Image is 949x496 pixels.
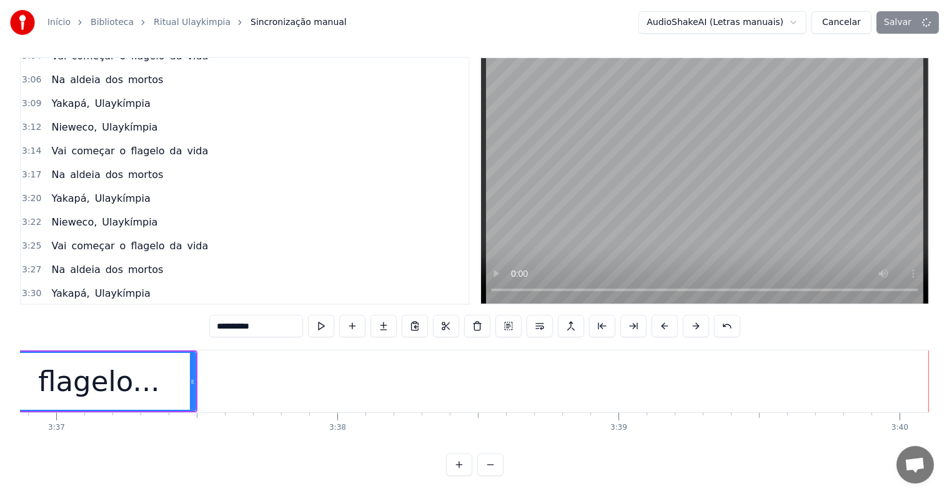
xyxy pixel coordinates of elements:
[47,16,71,29] a: Início
[50,167,66,182] span: Na
[22,121,41,134] span: 3:12
[119,239,127,253] span: o
[69,167,102,182] span: aldeia
[251,16,347,29] span: Sincronização manual
[101,120,159,134] span: Ulaykímpia
[22,264,41,276] span: 3:27
[127,167,164,182] span: mortos
[892,423,908,433] div: 3:40
[94,191,152,206] span: Ulaykímpia
[50,144,67,158] span: Vai
[50,96,91,111] span: Yakapá,
[129,144,166,158] span: flagelo
[22,240,41,252] span: 3:25
[22,169,41,181] span: 3:17
[48,423,65,433] div: 3:37
[127,72,164,87] span: mortos
[22,97,41,110] span: 3:09
[186,144,210,158] span: vida
[22,287,41,300] span: 3:30
[50,120,98,134] span: Nieweco,
[169,144,184,158] span: da
[69,72,102,87] span: aldeia
[127,262,164,277] span: mortos
[22,74,41,86] span: 3:06
[94,96,152,111] span: Ulaykímpia
[101,215,159,229] span: Ulaykímpia
[22,192,41,205] span: 3:20
[38,360,159,403] div: flagelo...
[812,11,872,34] button: Cancelar
[154,16,231,29] a: Ritual Ulaykimpia
[22,216,41,229] span: 3:22
[50,286,91,300] span: Yakapá,
[104,167,124,182] span: dos
[104,262,124,277] span: dos
[129,239,166,253] span: flagelo
[10,10,35,35] img: youka
[91,16,134,29] a: Biblioteca
[70,144,116,158] span: começar
[329,423,346,433] div: 3:38
[50,262,66,277] span: Na
[119,144,127,158] span: o
[47,16,347,29] nav: breadcrumb
[50,191,91,206] span: Yakapá,
[50,215,98,229] span: Nieweco,
[22,145,41,157] span: 3:14
[94,286,152,300] span: Ulaykímpia
[186,239,210,253] span: vida
[69,262,102,277] span: aldeia
[70,239,116,253] span: começar
[897,446,934,484] div: Bate-papo aberto
[610,423,627,433] div: 3:39
[104,72,124,87] span: dos
[169,239,184,253] span: da
[50,72,66,87] span: Na
[50,239,67,253] span: Vai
